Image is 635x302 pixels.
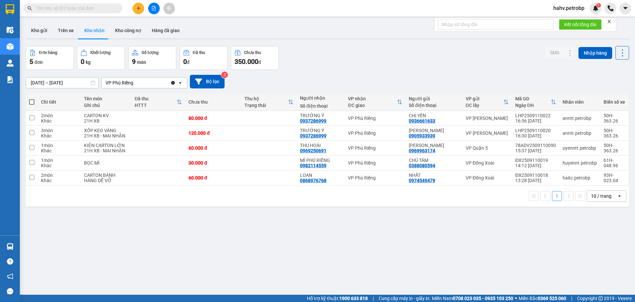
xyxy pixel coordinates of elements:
button: file-add [148,3,160,14]
div: VP Phú Riềng [348,116,402,121]
div: 0388080594 [409,163,435,168]
div: NHẤT [409,173,459,178]
div: VP nhận [348,96,397,101]
div: VP [PERSON_NAME] [466,116,509,121]
button: Kết nối tổng đài [559,19,602,30]
div: 30.000 đ [189,160,237,166]
div: VP gửi [466,96,503,101]
th: Toggle SortBy [462,93,512,111]
div: Chưa thu [244,50,261,55]
div: 93H-023.04 [604,173,625,183]
div: Mã GD [515,96,551,101]
div: 2 món [41,173,77,178]
img: warehouse-icon [7,26,14,33]
div: LOAN [300,173,341,178]
div: huyennt.petrobp [563,160,597,166]
div: Đơn hàng [39,50,57,55]
div: 21H XB [84,118,128,124]
span: message [7,288,13,294]
div: CARTON BÁNH [84,173,128,178]
span: Kết nối tổng đài [564,21,596,28]
div: Số điện thoại [409,103,459,108]
th: Toggle SortBy [512,93,559,111]
div: 60.000 đ [189,145,237,151]
div: Khác [41,178,77,183]
span: copyright [598,296,603,301]
div: Chưa thu [189,99,237,105]
span: ⚪️ [515,297,517,300]
div: 3 món [41,128,77,133]
img: warehouse-icon [7,243,14,250]
div: 60.000 đ [189,175,237,180]
button: Khối lượng0kg [77,46,125,70]
div: uyenntt.petrobp [563,145,597,151]
div: anntt.petrobp [563,130,597,136]
strong: 0708 023 035 - 0935 103 250 [453,296,513,301]
button: Chưa thu350.000đ [231,46,279,70]
div: 0937286999 [300,133,326,138]
div: 13:28 [DATE] [515,178,556,183]
div: VP Phú Riềng [348,130,402,136]
div: MÌ PHÚ RIỀNG [300,158,341,163]
sup: 3 [221,72,228,78]
div: 10 / trang [591,193,612,199]
div: ĐX2509110019 [515,158,556,163]
strong: 1900 633 818 [339,296,368,301]
button: Kho nhận [79,23,110,38]
span: caret-down [622,5,628,11]
img: icon-new-feature [593,5,599,11]
div: 0937286999 [300,118,326,124]
div: 61H-048.96 [604,158,625,168]
div: 0868976768 [300,178,326,183]
span: Miền Bắc [519,295,566,302]
div: LÂM PHÁT [409,143,459,148]
div: VP Phú Riềng [348,145,402,151]
th: Toggle SortBy [345,93,405,111]
button: Đơn hàng5đơn [26,46,74,70]
sup: 1 [596,3,601,8]
div: HTTT [135,103,177,108]
input: Select a date range. [26,77,98,88]
div: CARTON KV [84,113,128,118]
button: Hàng đã giao [147,23,185,38]
div: 0974549479 [409,178,435,183]
div: 50H-363.26 [604,113,625,124]
div: Biển số xe [604,99,625,105]
button: Kho gửi [26,23,53,38]
div: Đã thu [193,50,205,55]
button: Đã thu0đ [180,46,228,70]
span: đ [187,60,190,65]
div: 80.000 đ [189,116,237,121]
div: 0982114559 [300,163,326,168]
div: 0905933939 [409,133,435,138]
div: CHỊ YẾN [409,113,459,118]
div: 15:37 [DATE] [515,148,556,153]
div: 78ADV2509110090 [515,143,556,148]
span: Hỗ trợ kỹ thuật: [307,295,368,302]
div: Khác [41,133,77,138]
span: notification [7,273,13,279]
div: 1 món [41,158,77,163]
button: 1 [552,191,562,201]
div: LHP2509110022 [515,113,556,118]
div: TRƯỜNG Ý [300,128,341,133]
div: ĐC lấy [466,103,503,108]
div: Người gửi [409,96,459,101]
div: Số lượng [142,50,158,55]
button: Bộ lọc [190,75,225,88]
span: 350.000 [234,58,258,66]
div: 50H-363.26 [604,143,625,153]
span: file-add [151,6,156,11]
div: 16:30 [DATE] [515,133,556,138]
div: 120.000 đ [189,130,237,136]
button: SMS [545,47,565,59]
div: HÀNG DỄ VỠ [84,178,128,183]
button: aim [163,3,175,14]
div: VP Đồng Xoài [466,175,509,180]
div: Khác [41,118,77,124]
div: XỐP KEO VÀNG [84,128,128,133]
div: VP Phú Riềng [348,160,402,166]
div: VP Quận 5 [466,145,509,151]
div: BỌC MÌ [84,160,128,166]
span: 0 [183,58,187,66]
